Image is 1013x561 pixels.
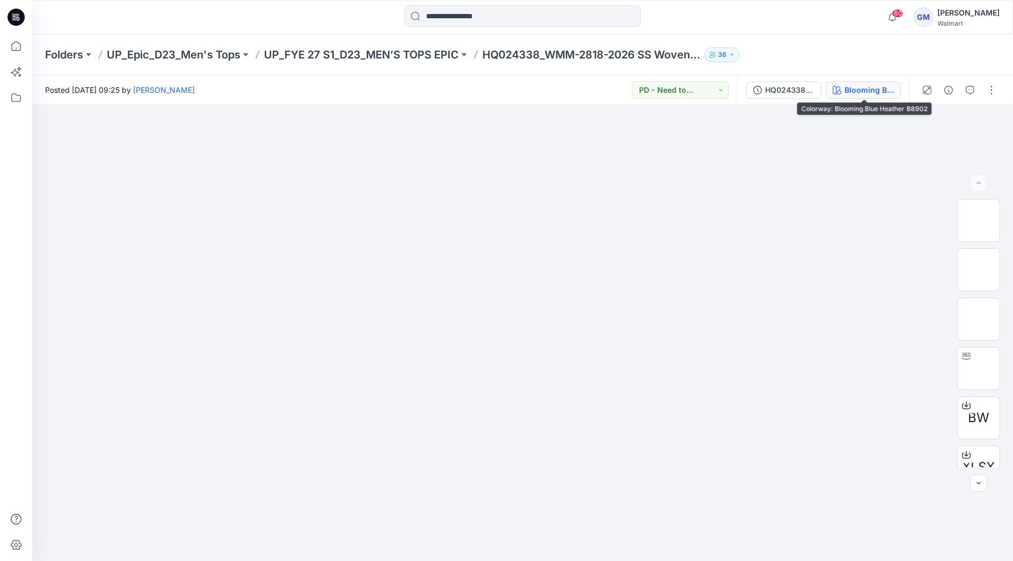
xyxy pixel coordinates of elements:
span: Posted [DATE] 09:25 by [45,84,195,95]
button: Blooming Blue Heather B8902 [826,82,901,99]
div: Blooming Blue Heather B8902 [845,84,894,96]
a: [PERSON_NAME] [133,85,195,94]
p: 36 [718,49,726,61]
a: Folders [45,47,83,62]
a: UP_FYE 27 S1_D23_MEN’S TOPS EPIC [264,47,459,62]
span: BW [968,408,989,427]
button: Details [940,82,957,99]
div: GM [914,8,933,27]
button: 36 [704,47,740,62]
button: HQ024338_WMM-2818-2026 SS Woven Shirt_Full Colorway [746,82,821,99]
span: 60 [892,9,904,18]
p: HQ024338_WMM-2818-2026 SS Woven Shirt OLX [482,47,700,62]
span: XLSX [963,457,995,477]
div: [PERSON_NAME] [937,6,1000,19]
a: UP_Epic_D23_Men's Tops [107,47,240,62]
div: Walmart [937,19,1000,27]
div: HQ024338_WMM-2818-2026 SS Woven Shirt_Full Colorway [765,84,814,96]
